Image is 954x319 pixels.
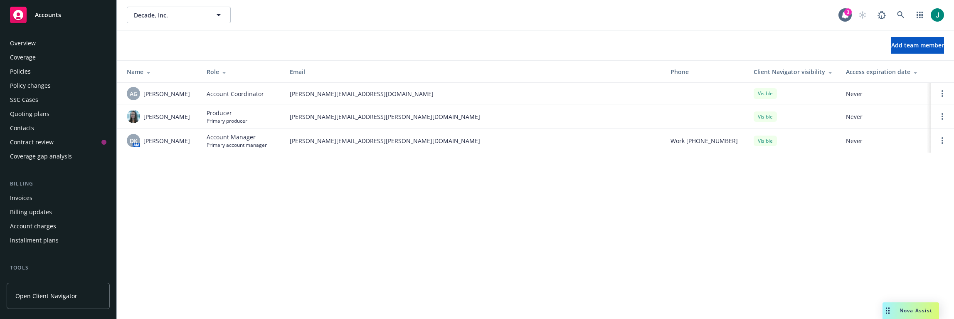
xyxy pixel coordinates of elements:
[10,150,72,163] div: Coverage gap analysis
[846,136,924,145] span: Never
[10,93,38,106] div: SSC Cases
[7,234,110,247] a: Installment plans
[854,7,871,23] a: Start snowing
[10,220,56,233] div: Account charges
[127,67,193,76] div: Name
[7,65,110,78] a: Policies
[7,136,110,149] a: Contract review
[900,307,932,314] span: Nova Assist
[873,7,890,23] a: Report a Bug
[15,292,77,300] span: Open Client Navigator
[207,141,267,148] span: Primary account manager
[754,88,777,99] div: Visible
[7,3,110,27] a: Accounts
[671,67,740,76] div: Phone
[754,136,777,146] div: Visible
[10,136,54,149] div: Contract review
[10,275,45,289] div: Manage files
[7,191,110,205] a: Invoices
[290,136,657,145] span: [PERSON_NAME][EMAIL_ADDRESS][PERSON_NAME][DOMAIN_NAME]
[844,8,852,16] div: 3
[937,136,947,146] a: Open options
[7,79,110,92] a: Policy changes
[7,37,110,50] a: Overview
[10,205,52,219] div: Billing updates
[130,136,138,145] span: DK
[937,111,947,121] a: Open options
[892,7,909,23] a: Search
[10,65,31,78] div: Policies
[7,220,110,233] a: Account charges
[7,205,110,219] a: Billing updates
[912,7,928,23] a: Switch app
[35,12,61,18] span: Accounts
[207,89,264,98] span: Account Coordinator
[10,79,51,92] div: Policy changes
[10,121,34,135] div: Contacts
[754,111,777,122] div: Visible
[7,107,110,121] a: Quoting plans
[891,41,944,49] span: Add team member
[143,112,190,121] span: [PERSON_NAME]
[143,89,190,98] span: [PERSON_NAME]
[127,110,140,123] img: photo
[127,7,231,23] button: Decade, Inc.
[290,89,657,98] span: [PERSON_NAME][EMAIL_ADDRESS][DOMAIN_NAME]
[10,37,36,50] div: Overview
[937,89,947,99] a: Open options
[207,109,247,117] span: Producer
[207,133,267,141] span: Account Manager
[134,11,206,20] span: Decade, Inc.
[143,136,190,145] span: [PERSON_NAME]
[10,191,32,205] div: Invoices
[846,112,924,121] span: Never
[7,264,110,272] div: Tools
[846,67,924,76] div: Access expiration date
[7,93,110,106] a: SSC Cases
[671,136,738,145] span: Work [PHONE_NUMBER]
[130,89,138,98] span: AG
[931,8,944,22] img: photo
[7,180,110,188] div: Billing
[7,275,110,289] a: Manage files
[290,67,657,76] div: Email
[290,112,657,121] span: [PERSON_NAME][EMAIL_ADDRESS][PERSON_NAME][DOMAIN_NAME]
[7,51,110,64] a: Coverage
[846,89,924,98] span: Never
[7,121,110,135] a: Contacts
[7,150,110,163] a: Coverage gap analysis
[754,67,833,76] div: Client Navigator visibility
[207,117,247,124] span: Primary producer
[891,37,944,54] button: Add team member
[10,234,59,247] div: Installment plans
[10,51,36,64] div: Coverage
[883,302,893,319] div: Drag to move
[883,302,939,319] button: Nova Assist
[10,107,49,121] div: Quoting plans
[207,67,276,76] div: Role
